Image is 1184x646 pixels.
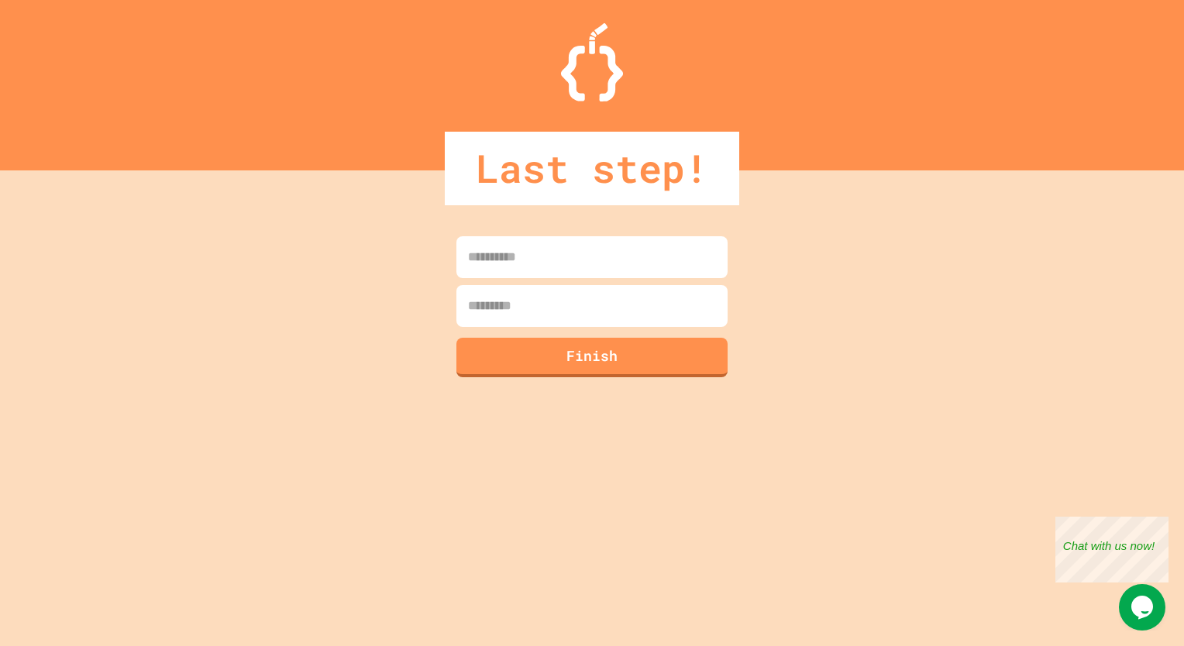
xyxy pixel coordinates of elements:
[445,132,739,205] div: Last step!
[1055,517,1169,582] iframe: chat widget
[561,23,623,101] img: Logo.svg
[456,338,728,377] button: Finish
[1119,584,1169,631] iframe: chat widget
